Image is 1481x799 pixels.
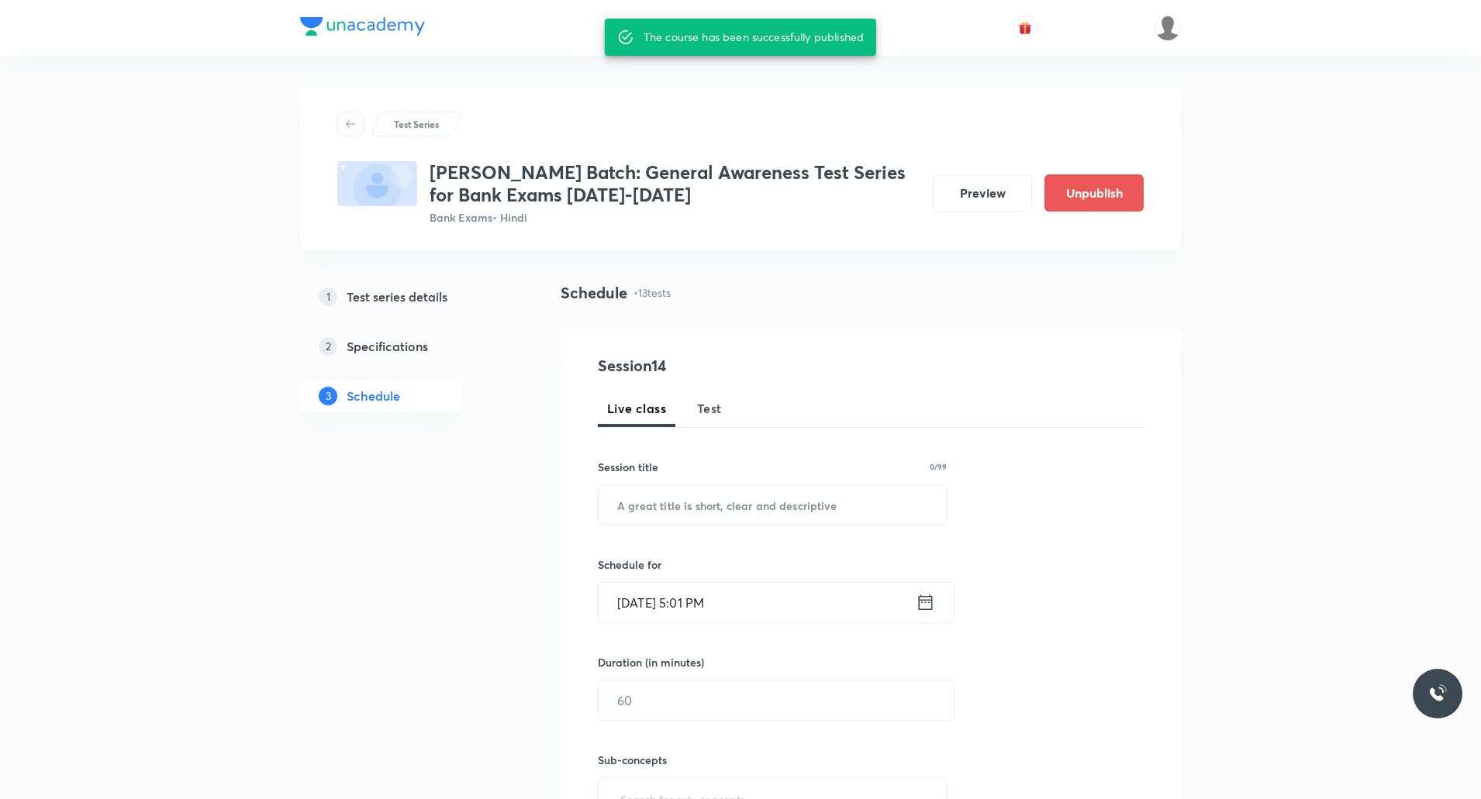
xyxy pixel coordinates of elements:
span: Live class [607,399,666,418]
img: ttu [1428,684,1447,703]
h4: Schedule [561,281,627,305]
p: 2 [319,337,337,356]
a: 2Specifications [300,331,511,362]
img: avatar [1018,21,1032,35]
h3: [PERSON_NAME] Batch: General Awareness Test Series for Bank Exams [DATE]-[DATE] [430,161,920,206]
p: Bank Exams • Hindi [430,209,920,226]
p: • 13 tests [633,284,671,301]
button: Unpublish [1044,174,1144,212]
div: The course has been successfully published [644,23,864,51]
a: 1Test series details [300,281,511,312]
input: A great title is short, clear and descriptive [599,485,946,525]
p: Test Series [394,117,439,131]
h6: Schedule for [598,556,947,573]
img: Company Logo [300,17,425,36]
img: fallback-thumbnail.png [337,161,417,206]
p: 3 [319,387,337,405]
h6: Session title [598,459,658,475]
p: 0/99 [930,463,947,470]
p: 1 [319,288,337,306]
h6: Sub-concepts [598,752,947,768]
a: Company Logo [300,17,425,40]
h5: Specifications [347,337,428,356]
input: 60 [599,680,954,720]
h5: Test series details [347,288,447,306]
button: Preview [933,174,1032,212]
span: Test [697,399,722,418]
button: avatar [1013,15,1037,40]
img: Piyush Mishra [1155,15,1181,41]
h5: Schedule [347,387,400,405]
h6: Duration (in minutes) [598,654,704,670]
h4: Session 14 [598,354,881,377]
